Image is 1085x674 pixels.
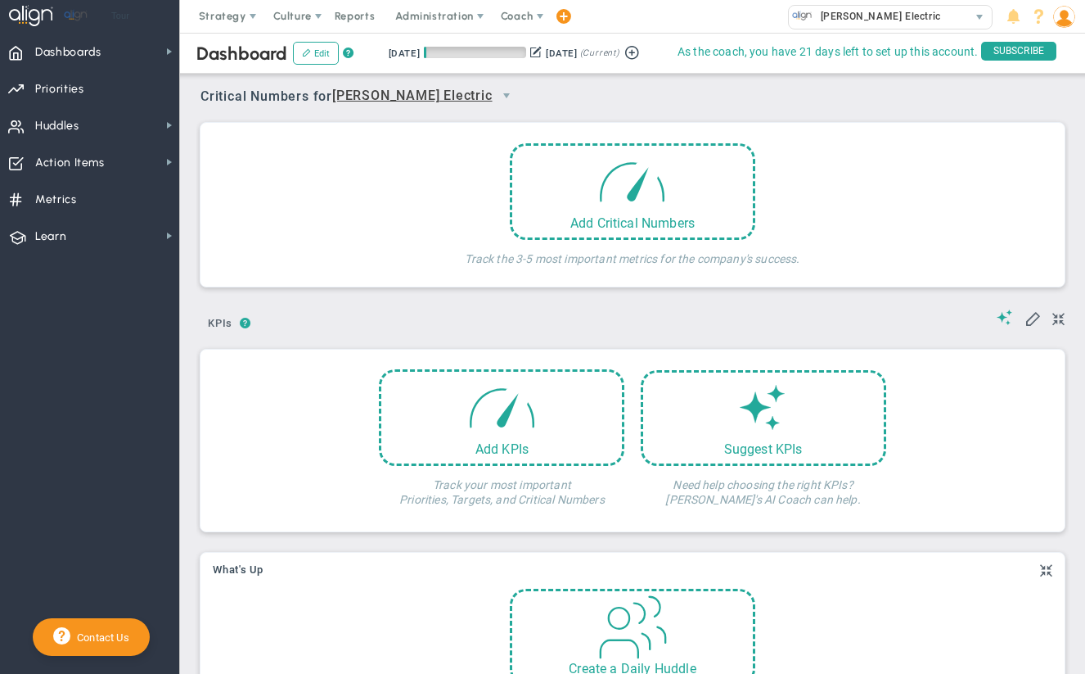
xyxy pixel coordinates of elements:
span: What's Up [213,564,263,576]
span: [PERSON_NAME] Electric [813,6,941,27]
span: Contact Us [70,631,129,644]
div: Suggest KPIs [643,441,884,457]
span: Dashboards [35,35,101,70]
span: Suggestions (AI Feature) [997,310,1013,325]
h4: Need help choosing the right KPIs? [PERSON_NAME]'s AI Coach can help. [641,466,886,507]
button: KPIs [200,310,240,339]
span: Learn [35,219,66,254]
span: [PERSON_NAME] Electric [332,86,493,106]
img: 53271.Person.photo [1053,6,1075,28]
div: Add KPIs [381,441,622,457]
span: Administration [395,10,473,22]
span: Dashboard [196,43,287,65]
button: What's Up [213,564,263,577]
span: Strategy [199,10,246,22]
h4: Track your most important Priorities, Targets, and Critical Numbers [379,466,624,507]
div: [DATE] [389,46,420,61]
span: Critical Numbers for [200,82,524,112]
h4: Track the 3-5 most important metrics for the company's success. [465,240,799,266]
div: Period Progress: 2% Day 2 of 90 with 88 remaining. [424,47,526,58]
span: Priorities [35,72,84,106]
span: Metrics [35,183,77,217]
span: select [968,6,992,29]
div: Add Critical Numbers [512,215,753,231]
span: select [493,82,520,110]
span: Huddles [35,109,79,143]
span: Coach [501,10,533,22]
span: Edit My KPIs [1024,310,1041,326]
span: As the coach, you have 21 days left to set up this account. [678,42,978,62]
div: [DATE] [546,46,577,61]
span: KPIs [200,310,240,337]
button: Edit [293,42,339,65]
span: SUBSCRIBE [981,42,1056,61]
span: Culture [273,10,312,22]
img: 33665.Company.photo [792,6,813,26]
span: Action Items [35,146,105,180]
span: (Current) [580,46,619,61]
